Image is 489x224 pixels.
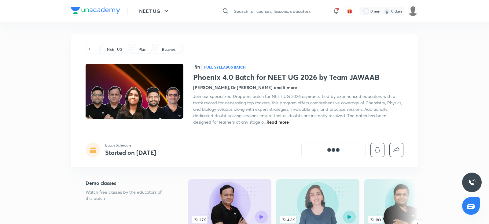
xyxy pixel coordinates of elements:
[162,47,175,52] p: Batches
[135,5,174,17] button: NEET UG
[106,47,123,52] a: NEET UG
[85,63,184,119] img: Thumbnail
[368,216,382,223] span: 183
[345,6,355,16] button: avatar
[232,3,328,19] input: Search for courses, lessons, educators
[138,47,147,52] a: Plus
[267,119,289,125] span: Read more
[347,8,352,14] img: avatar
[193,64,202,70] span: हिN
[408,6,418,16] img: Preeti patil
[280,216,296,223] span: 4.8K
[71,7,120,14] img: Company Logo
[468,179,476,186] img: ttu
[86,189,169,201] p: Watch free classes by the educators of this batch
[193,73,403,82] h1: Phoenix 4.0 Batch for NEET UG 2026 by Team JAWAAB
[384,8,390,14] img: streak
[161,47,177,52] a: Batches
[71,7,120,16] a: Company Logo
[193,93,402,125] span: Join our specialized Droppers batch for NEET UG 2026 aspirants. Led by experienced educators with...
[139,47,145,52] p: Plus
[193,84,297,91] h4: [PERSON_NAME], Dr [PERSON_NAME] and 5 more
[204,65,246,69] p: Full Syllabus Batch
[301,143,366,157] button: [object Object]
[192,216,207,223] span: 1.7K
[86,179,169,187] h5: Demo classes
[105,148,156,157] h4: Started on [DATE]
[107,47,122,52] p: NEET UG
[105,143,156,148] p: Batch Schedule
